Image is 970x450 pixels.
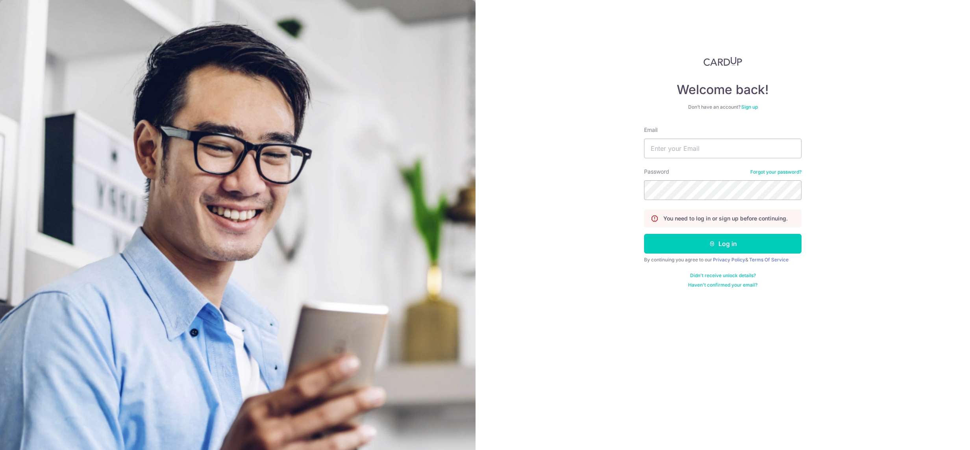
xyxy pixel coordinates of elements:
div: Don’t have an account? [644,104,802,110]
img: CardUp Logo [703,57,742,66]
button: Log in [644,234,802,254]
a: Forgot your password? [750,169,802,175]
a: Didn't receive unlock details? [690,272,756,279]
label: Email [644,126,657,134]
h4: Welcome back! [644,82,802,98]
a: Terms Of Service [749,257,789,263]
a: Sign up [741,104,758,110]
a: Haven't confirmed your email? [688,282,757,288]
input: Enter your Email [644,139,802,158]
a: Privacy Policy [713,257,745,263]
p: You need to log in or sign up before continuing. [663,215,788,222]
div: By continuing you agree to our & [644,257,802,263]
label: Password [644,168,669,176]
